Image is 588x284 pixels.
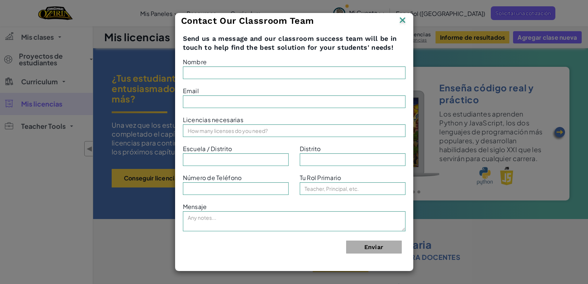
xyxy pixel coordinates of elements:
[398,15,407,26] img: IconClose.svg
[183,174,242,182] span: Número de Teléfono
[183,58,207,66] span: Nombre
[183,145,232,153] span: Escuela / Distrito
[183,116,243,124] span: Licencias necesarias
[183,124,405,137] input: How many licenses do you need?
[183,87,199,95] span: Email
[183,203,207,210] span: Mensaje
[300,182,405,195] input: Teacher, Principal, etc.
[346,241,402,254] button: Enviar
[300,145,321,153] span: Distrito
[300,174,341,182] span: Tu Rol Primario
[183,34,405,52] span: Send us a message and our classroom success team will be in touch to help find the best solution ...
